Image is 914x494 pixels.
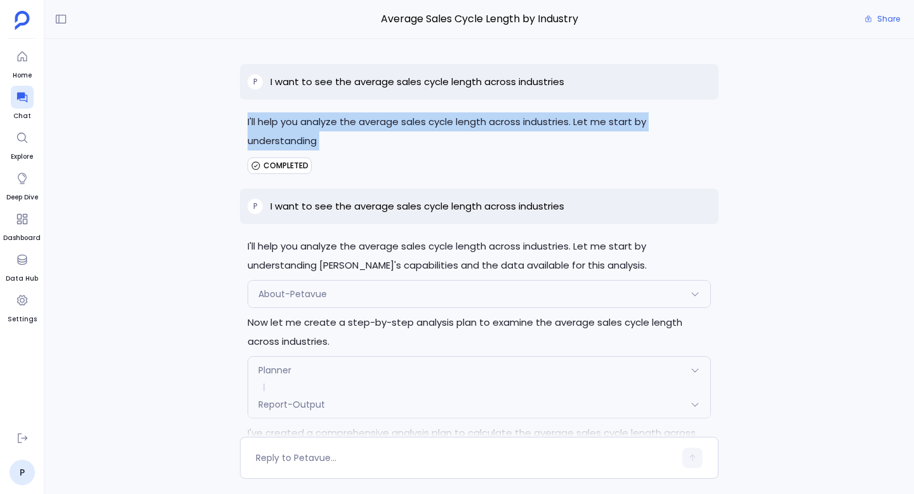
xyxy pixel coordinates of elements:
[3,233,41,243] span: Dashboard
[270,74,564,90] p: I want to see the average sales cycle length across industries
[6,248,38,284] a: Data Hub
[253,201,257,211] span: P
[857,10,908,28] button: Share
[248,313,711,351] p: Now let me create a step-by-step analysis plan to examine the average sales cycle length across i...
[263,161,308,171] span: COMPLETED
[11,86,34,121] a: Chat
[11,70,34,81] span: Home
[877,14,900,24] span: Share
[10,460,35,485] a: P
[11,45,34,81] a: Home
[11,152,34,162] span: Explore
[270,199,564,214] p: I want to see the average sales cycle length across industries
[253,77,257,87] span: P
[15,11,30,30] img: petavue logo
[258,288,327,300] span: About-Petavue
[6,192,38,203] span: Deep Dive
[240,11,719,27] span: Average Sales Cycle Length by Industry
[8,289,37,324] a: Settings
[248,112,711,150] p: I'll help you analyze the average sales cycle length across industries. Let me start by understan...
[11,126,34,162] a: Explore
[8,314,37,324] span: Settings
[11,111,34,121] span: Chat
[6,274,38,284] span: Data Hub
[258,398,325,411] span: Report-Output
[3,208,41,243] a: Dashboard
[6,167,38,203] a: Deep Dive
[258,364,291,377] span: Planner
[248,237,711,275] p: I'll help you analyze the average sales cycle length across industries. Let me start by understan...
